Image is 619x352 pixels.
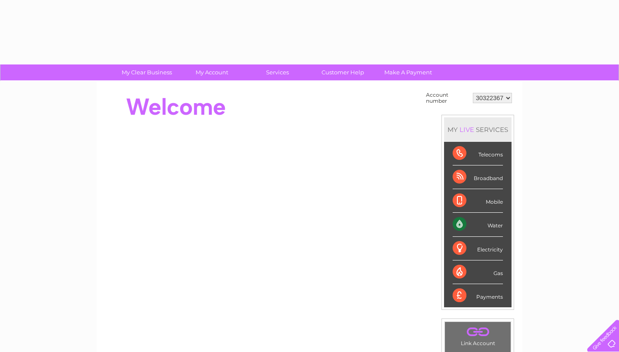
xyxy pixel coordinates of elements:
[424,90,471,106] td: Account number
[177,64,248,80] a: My Account
[307,64,378,80] a: Customer Help
[444,321,511,349] td: Link Account
[453,260,503,284] div: Gas
[453,165,503,189] div: Broadband
[242,64,313,80] a: Services
[458,125,476,134] div: LIVE
[453,213,503,236] div: Water
[453,284,503,307] div: Payments
[453,142,503,165] div: Telecoms
[111,64,182,80] a: My Clear Business
[447,324,509,339] a: .
[444,117,512,142] div: MY SERVICES
[453,189,503,213] div: Mobile
[453,237,503,260] div: Electricity
[373,64,444,80] a: Make A Payment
